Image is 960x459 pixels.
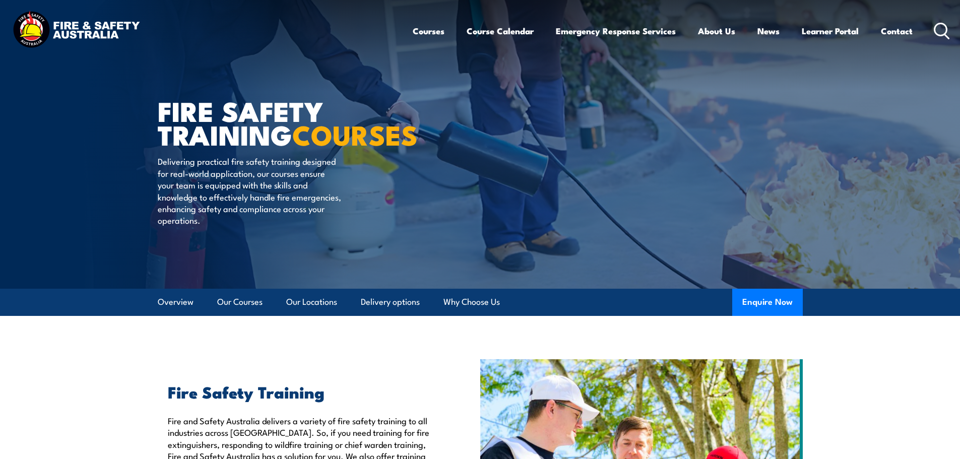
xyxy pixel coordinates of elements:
[292,113,418,155] strong: COURSES
[443,289,500,315] a: Why Choose Us
[556,18,676,44] a: Emergency Response Services
[413,18,444,44] a: Courses
[158,155,342,226] p: Delivering practical fire safety training designed for real-world application, our courses ensure...
[698,18,735,44] a: About Us
[881,18,913,44] a: Contact
[286,289,337,315] a: Our Locations
[158,289,194,315] a: Overview
[467,18,534,44] a: Course Calendar
[802,18,859,44] a: Learner Portal
[757,18,780,44] a: News
[217,289,263,315] a: Our Courses
[168,384,434,399] h2: Fire Safety Training
[158,99,407,146] h1: FIRE SAFETY TRAINING
[732,289,803,316] button: Enquire Now
[361,289,420,315] a: Delivery options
